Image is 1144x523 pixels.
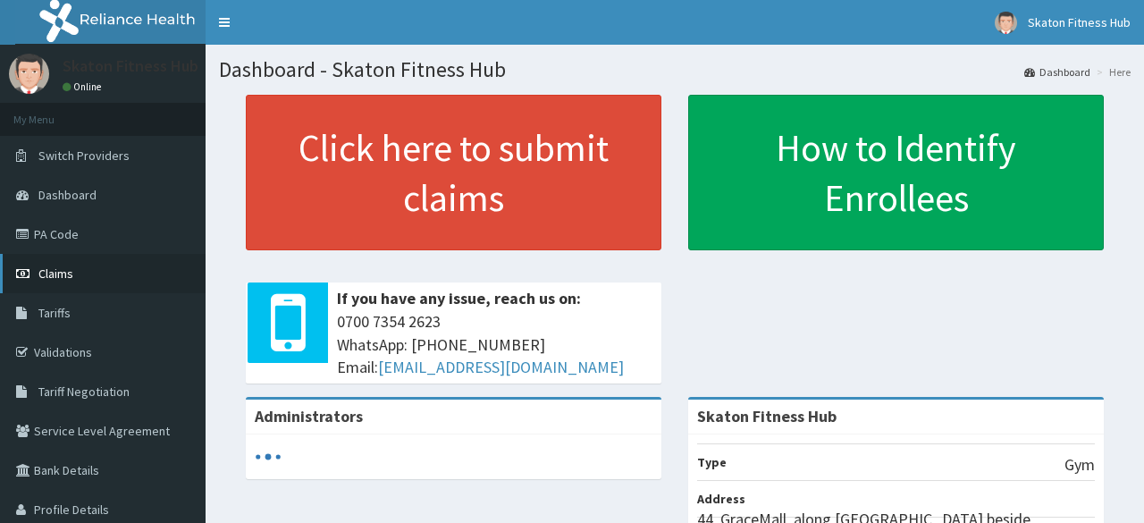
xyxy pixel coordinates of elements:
a: Online [63,80,105,93]
span: Tariff Negotiation [38,384,130,400]
a: How to Identify Enrollees [688,95,1104,250]
img: User Image [995,12,1017,34]
span: 0700 7354 2623 WhatsApp: [PHONE_NUMBER] Email: [337,310,652,379]
img: User Image [9,54,49,94]
span: Switch Providers [38,148,130,164]
span: Skaton Fitness Hub [1028,14,1131,30]
p: Gym [1064,453,1095,477]
span: Dashboard [38,187,97,203]
b: If you have any issue, reach us on: [337,288,581,308]
b: Administrators [255,406,363,426]
li: Here [1092,64,1131,80]
a: Click here to submit claims [246,95,661,250]
strong: Skaton Fitness Hub [697,406,837,426]
svg: audio-loading [255,443,282,470]
span: Tariffs [38,305,71,321]
h1: Dashboard - Skaton Fitness Hub [219,58,1131,81]
a: [EMAIL_ADDRESS][DOMAIN_NAME] [378,357,624,377]
b: Address [697,491,745,507]
p: Skaton Fitness Hub [63,58,198,74]
span: Claims [38,266,73,282]
a: Dashboard [1024,64,1090,80]
b: Type [697,454,727,470]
